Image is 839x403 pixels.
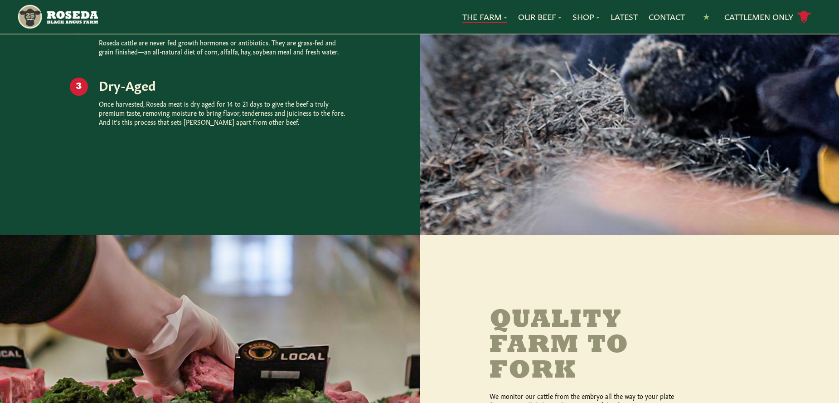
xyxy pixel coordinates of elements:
h5: Dry-Aged [99,78,349,92]
a: Contact [649,11,685,23]
p: Roseda cattle are never fed growth hormones or antibiotics. They are grass-fed and grain finished... [99,38,349,56]
p: Once harvested, Roseda meat is dry aged for 14 to 21 days to give the beef a truly premium taste,... [99,99,349,126]
a: Latest [611,11,638,23]
a: Our Beef [518,11,562,23]
img: https://roseda.com/wp-content/uploads/2021/05/roseda-25-header.png [17,4,98,30]
a: Shop [572,11,600,23]
h2: Quality Farm to Fork [490,308,716,384]
a: The Farm [462,11,507,23]
a: Cattlemen Only [724,9,811,25]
